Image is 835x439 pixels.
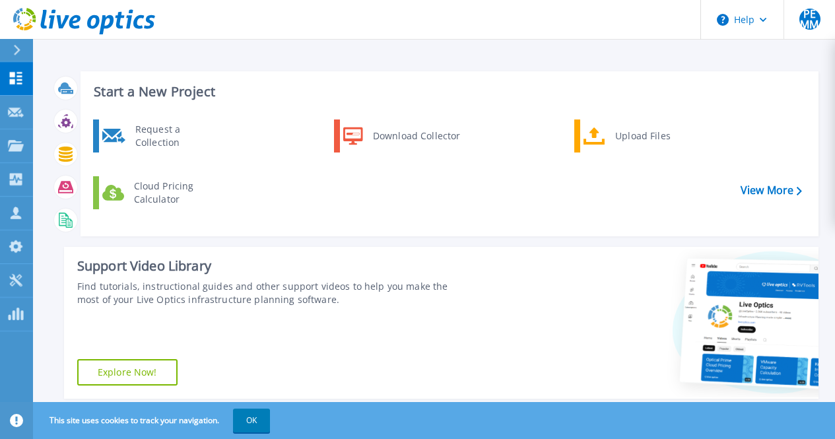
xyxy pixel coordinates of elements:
[77,359,178,386] a: Explore Now!
[233,409,270,432] button: OK
[93,176,228,209] a: Cloud Pricing Calculator
[36,409,270,432] span: This site uses cookies to track your navigation.
[94,84,801,99] h3: Start a New Project
[129,123,225,149] div: Request a Collection
[574,119,710,152] a: Upload Files
[77,257,469,275] div: Support Video Library
[366,123,466,149] div: Download Collector
[741,184,802,197] a: View More
[93,119,228,152] a: Request a Collection
[77,280,469,306] div: Find tutorials, instructional guides and other support videos to help you make the most of your L...
[334,119,469,152] a: Download Collector
[127,180,225,206] div: Cloud Pricing Calculator
[609,123,706,149] div: Upload Files
[799,9,820,30] span: PEMM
